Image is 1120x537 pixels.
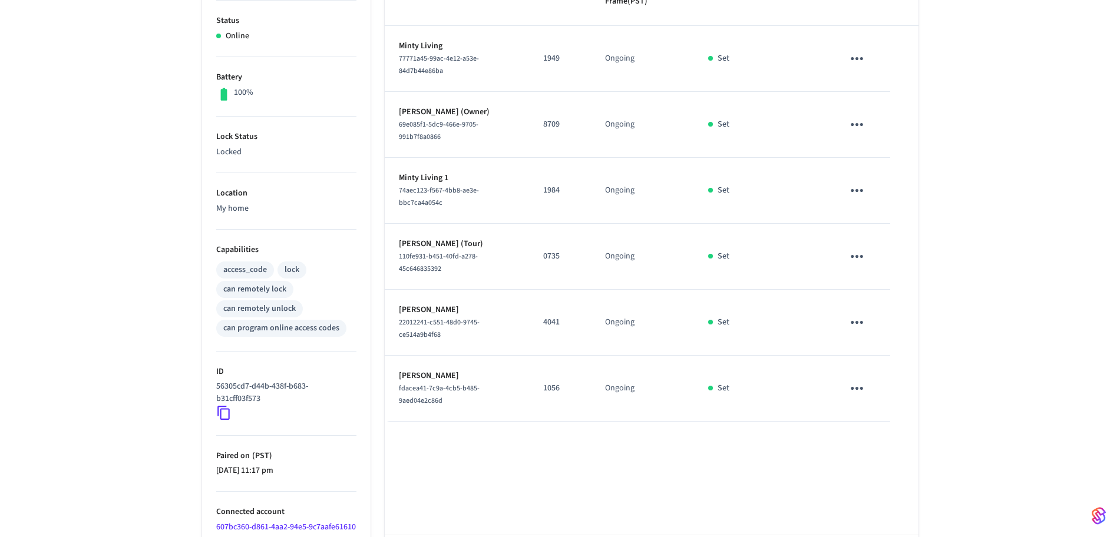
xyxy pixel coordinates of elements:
[399,185,479,208] span: 74aec123-f567-4bb8-ae3e-bbc7ca4a054c
[399,317,480,340] span: 22012241-c551-48d0-9745-ce514a9b4f68
[718,382,729,395] p: Set
[543,118,577,131] p: 8709
[399,172,515,184] p: Minty Living 1
[1092,506,1106,525] img: SeamLogoGradient.69752ec5.svg
[718,118,729,131] p: Set
[718,184,729,197] p: Set
[250,450,272,462] span: ( PST )
[399,40,515,52] p: Minty Living
[223,283,286,296] div: can remotely lock
[223,322,339,334] div: can program online access codes
[399,304,515,316] p: [PERSON_NAME]
[543,316,577,329] p: 4041
[591,290,695,356] td: Ongoing
[399,370,515,382] p: [PERSON_NAME]
[216,465,356,477] p: [DATE] 11:17 pm
[591,356,695,422] td: Ongoing
[399,251,478,274] span: 110fe931-b451-40fd-a278-45c646835392
[216,521,356,533] a: 607bc360-d861-4aa2-94e5-9c7aafe61610
[216,450,356,462] p: Paired on
[399,120,478,142] span: 69e085f1-5dc9-466e-9705-991b7f8a0866
[543,184,577,197] p: 1984
[543,250,577,263] p: 0735
[216,203,356,215] p: My home
[216,187,356,200] p: Location
[216,146,356,158] p: Locked
[285,264,299,276] div: lock
[591,224,695,290] td: Ongoing
[399,106,515,118] p: [PERSON_NAME] (Owner)
[543,52,577,65] p: 1949
[543,382,577,395] p: 1056
[216,506,356,518] p: Connected account
[591,26,695,92] td: Ongoing
[399,238,515,250] p: [PERSON_NAME] (Tour)
[226,30,249,42] p: Online
[223,303,296,315] div: can remotely unlock
[216,131,356,143] p: Lock Status
[216,15,356,27] p: Status
[591,92,695,158] td: Ongoing
[591,158,695,224] td: Ongoing
[216,380,352,405] p: 56305cd7-d44b-438f-b683-b31cff03f573
[718,52,729,65] p: Set
[223,264,267,276] div: access_code
[399,54,479,76] span: 77771a45-99ac-4e12-a53e-84d7b44e86ba
[399,383,480,406] span: fdacea41-7c9a-4cb5-b485-9aed04e2c86d
[718,316,729,329] p: Set
[216,71,356,84] p: Battery
[216,244,356,256] p: Capabilities
[234,87,253,99] p: 100%
[216,366,356,378] p: ID
[718,250,729,263] p: Set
